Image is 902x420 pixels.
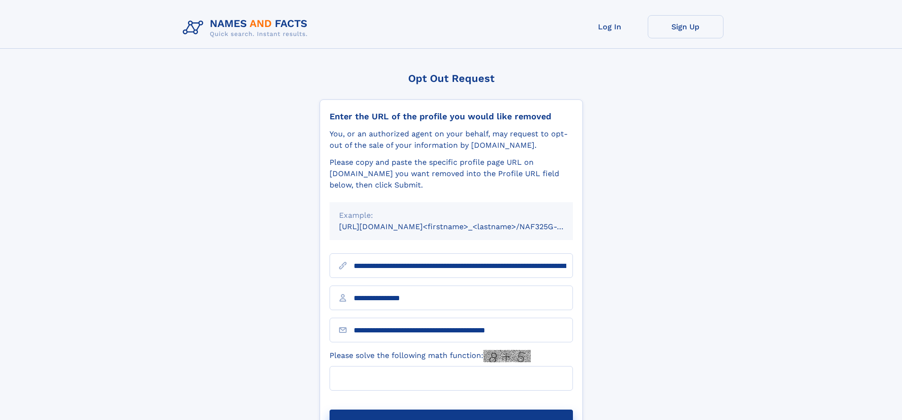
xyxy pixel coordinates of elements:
[179,15,315,41] img: Logo Names and Facts
[330,111,573,122] div: Enter the URL of the profile you would like removed
[339,222,591,231] small: [URL][DOMAIN_NAME]<firstname>_<lastname>/NAF325G-xxxxxxxx
[339,210,563,221] div: Example:
[330,350,531,362] label: Please solve the following math function:
[320,72,583,84] div: Opt Out Request
[572,15,648,38] a: Log In
[330,157,573,191] div: Please copy and paste the specific profile page URL on [DOMAIN_NAME] you want removed into the Pr...
[648,15,723,38] a: Sign Up
[330,128,573,151] div: You, or an authorized agent on your behalf, may request to opt-out of the sale of your informatio...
